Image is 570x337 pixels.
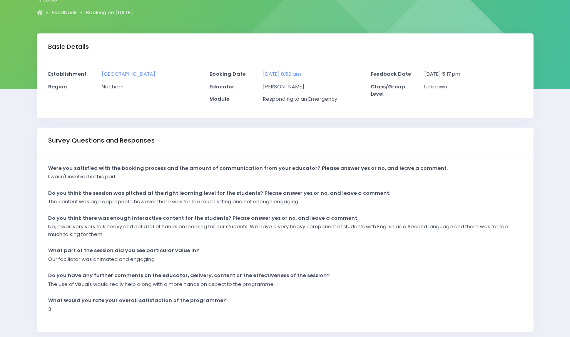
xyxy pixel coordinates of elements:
[48,272,330,279] strong: Do you have any further comments on the educator, delivery, content or the effectiveness of the s...
[424,70,522,78] p: [DATE] 5:17 pm
[48,189,390,197] strong: Do you think the session was pitched at the right learning level for the students? Please answer ...
[48,247,199,254] strong: What part of the session did you see particular value in?
[48,70,87,78] strong: Establishment
[263,95,361,103] p: Responding to an Emergency
[48,214,358,222] strong: Do you think there was enough interactive content for the students? Please answer yes or no, and ...
[48,305,51,313] p: 3
[48,173,115,181] p: I wasn't involved in this part
[48,297,226,304] strong: What would you rate your overall satisfaction of the programme?
[209,70,246,78] strong: Booking Date
[48,256,155,263] p: Our faciliator was animated and engaging
[209,95,229,103] strong: Module
[48,198,299,206] p: The content was age appropriate however there was far too much sitting and not enough engaging.
[48,83,67,90] strong: Region
[86,9,133,17] a: Booking on [DATE]
[48,43,89,51] h3: Basic Details
[48,281,275,288] p: The use of visuals would really help along with a more hands on aspect to the programme.
[370,83,405,98] strong: Class/Group Level
[424,83,522,91] p: Unknown
[209,83,234,90] strong: Educator
[48,137,155,144] h3: Survey Questions and Responses
[263,70,301,78] a: [DATE] 8:50 am
[102,70,155,78] a: [GEOGRAPHIC_DATA]
[97,83,204,96] div: Northern
[48,223,513,238] p: No, it was very very talk heavy and not a lot of hands on learning for our students. We have a ve...
[52,9,77,17] a: Feedback
[48,164,448,172] strong: Were you satisfied with the booking process and the amount of communication from your educator? P...
[263,83,361,91] p: [PERSON_NAME]
[370,70,411,78] strong: Feedback Date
